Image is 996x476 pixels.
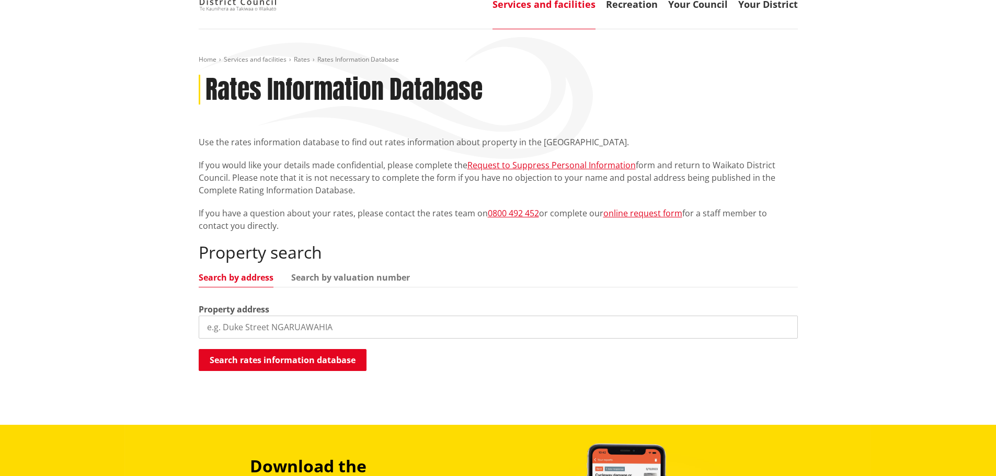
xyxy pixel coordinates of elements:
[199,242,798,262] h2: Property search
[224,55,287,64] a: Services and facilities
[199,159,798,196] p: If you would like your details made confidential, please complete the form and return to Waikato ...
[294,55,310,64] a: Rates
[199,55,798,64] nav: breadcrumb
[467,159,636,171] a: Request to Suppress Personal Information
[199,136,798,148] p: Use the rates information database to find out rates information about property in the [GEOGRAPHI...
[603,207,682,219] a: online request form
[291,273,410,282] a: Search by valuation number
[205,75,483,105] h1: Rates Information Database
[199,55,216,64] a: Home
[317,55,399,64] span: Rates Information Database
[199,207,798,232] p: If you have a question about your rates, please contact the rates team on or complete our for a s...
[199,349,367,371] button: Search rates information database
[199,273,273,282] a: Search by address
[199,316,798,339] input: e.g. Duke Street NGARUAWAHIA
[488,207,539,219] a: 0800 492 452
[199,303,269,316] label: Property address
